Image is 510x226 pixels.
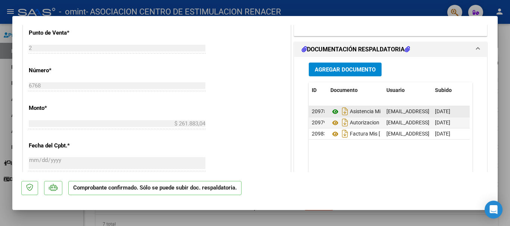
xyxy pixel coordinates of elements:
datatable-header-cell: Subido [432,82,469,98]
span: Factura Mis [DATE] [330,131,394,137]
span: [DATE] [435,131,450,137]
div: Open Intercom Messenger [485,201,503,219]
p: Monto [29,104,106,112]
span: 20983 [312,131,327,137]
i: Descargar documento [340,105,350,117]
datatable-header-cell: ID [309,82,327,98]
i: Descargar documento [340,128,350,140]
span: Subido [435,87,452,93]
datatable-header-cell: Documento [327,82,383,98]
span: Asistencia Mis [DATE] [330,109,399,115]
i: Descargar documento [340,117,350,128]
h1: DOCUMENTACIÓN RESPALDATORIA [302,45,410,54]
span: [DATE] [435,120,450,125]
span: Documento [330,87,358,93]
span: Autorizacion Mis [DATE] [330,120,405,126]
p: Comprobante confirmado. Sólo se puede subir doc. respaldatoria. [68,181,242,195]
datatable-header-cell: Acción [469,82,507,98]
span: 20979 [312,120,327,125]
datatable-header-cell: Usuario [383,82,432,98]
span: ID [312,87,317,93]
span: Agregar Documento [315,66,376,73]
p: Punto de Venta [29,29,106,37]
span: 20978 [312,108,327,114]
span: [DATE] [435,108,450,114]
p: Fecha del Cpbt. [29,141,106,150]
p: Número [29,66,106,75]
button: Agregar Documento [309,63,382,76]
div: DOCUMENTACIÓN RESPALDATORIA [294,57,487,211]
span: Usuario [386,87,405,93]
mat-expansion-panel-header: DOCUMENTACIÓN RESPALDATORIA [294,42,487,57]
